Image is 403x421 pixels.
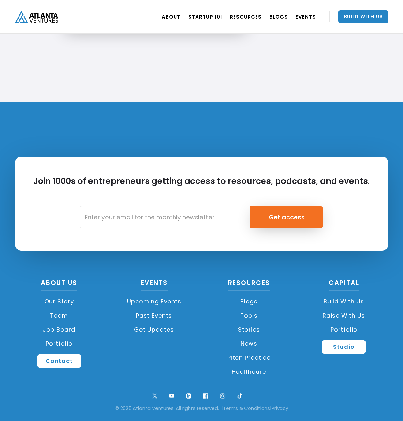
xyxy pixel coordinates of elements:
a: Pitch Practice [205,351,294,365]
a: Raise with Us [300,309,388,323]
a: Upcoming Events [110,295,198,309]
a: News [205,337,294,351]
input: Get access [250,206,323,228]
a: Get Updates [110,323,198,337]
a: Portfolio [15,337,104,351]
a: Team [15,309,104,323]
a: Our Story [15,295,104,309]
img: facebook logo [201,392,210,400]
a: Resources [228,278,270,291]
a: Studio [322,340,366,354]
a: Stories [205,323,294,337]
a: CAPITAL [329,278,359,291]
a: Build with us [300,295,388,309]
a: About US [41,278,77,291]
a: Tools [205,309,294,323]
form: Email Form [80,206,323,228]
input: Enter your email for the monthly newsletter [80,206,250,228]
div: © 2025 Atlanta Ventures. All rights reserved. | | [10,405,393,411]
img: linkedin logo [184,392,193,400]
a: ABOUT [162,8,181,26]
img: ig symbol [219,392,227,400]
a: Build With Us [338,10,388,23]
a: RESOURCES [230,8,262,26]
a: Portfolio [300,323,388,337]
a: Healthcare [205,365,294,379]
a: Contact [37,354,81,368]
img: tik tok logo [235,392,244,400]
img: youtube symbol [168,392,176,400]
a: Events [141,278,168,291]
a: Job Board [15,323,104,337]
a: BLOGS [269,8,288,26]
a: EVENTS [295,8,316,26]
a: Blogs [205,295,294,309]
a: Startup 101 [188,8,222,26]
h2: Join 1000s of entrepreneurs getting access to resources, podcasts, and events. [33,176,370,198]
a: Past Events [110,309,198,323]
a: Privacy [272,405,288,411]
a: Terms & Conditions [223,405,270,411]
